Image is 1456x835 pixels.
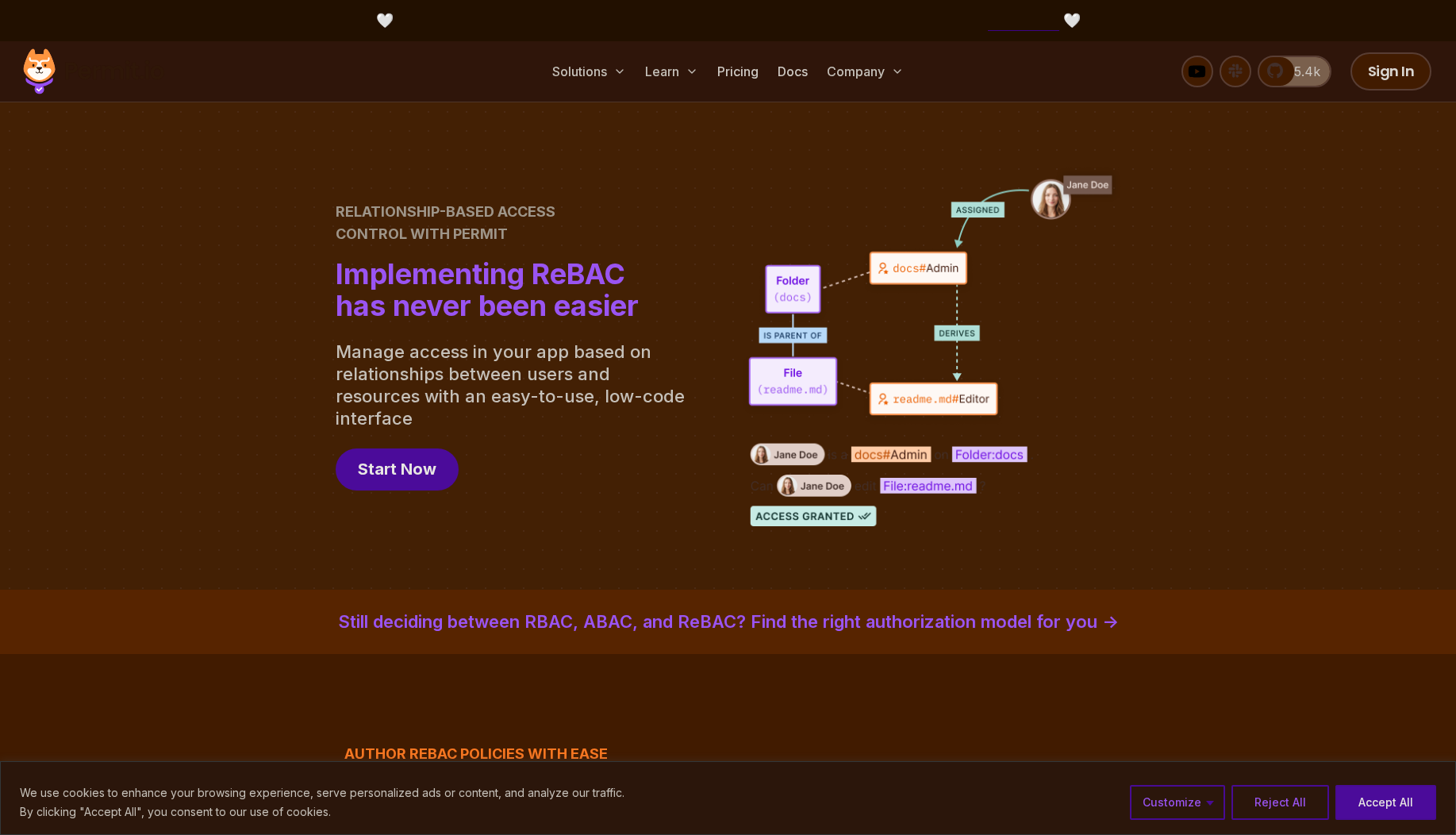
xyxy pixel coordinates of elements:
p: By clicking "Accept All", you consent to our use of cookies. [20,802,624,822]
a: Still deciding between RBAC, ABAC, and ReBAC? Find the right authorization model for you -> [38,609,1418,635]
h2: Control with Permit [336,201,639,245]
button: Customize [1130,785,1225,820]
span: [DOMAIN_NAME] - Permit's New Platform for Enterprise-Grade AI Agent Security | [398,10,1059,31]
a: Pricing [711,56,765,87]
a: Docs [771,56,814,87]
span: Relationship-Based Access [336,201,639,223]
button: Reject All [1231,785,1329,820]
span: Start Now [358,458,436,480]
a: Sign In [1350,52,1432,90]
h3: Author ReBAC policies with ease [344,743,690,765]
img: Permit logo [16,44,171,98]
h1: has never been easier [336,258,639,321]
div: 🤍 🤍 [38,10,1418,32]
button: Accept All [1335,785,1436,820]
a: Try it here [988,10,1059,31]
span: Implementing ReBAC [336,258,639,290]
p: We use cookies to enhance your browsing experience, serve personalized ads or content, and analyz... [20,783,624,802]
button: Learn [639,56,705,87]
p: Manage access in your app based on relationships between users and resources with an easy-to-use,... [336,341,697,429]
button: Solutions [546,56,632,87]
a: Start Now [336,448,459,491]
button: Company [820,56,910,87]
a: 5.4k [1258,56,1331,87]
span: 5.4k [1285,62,1320,81]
